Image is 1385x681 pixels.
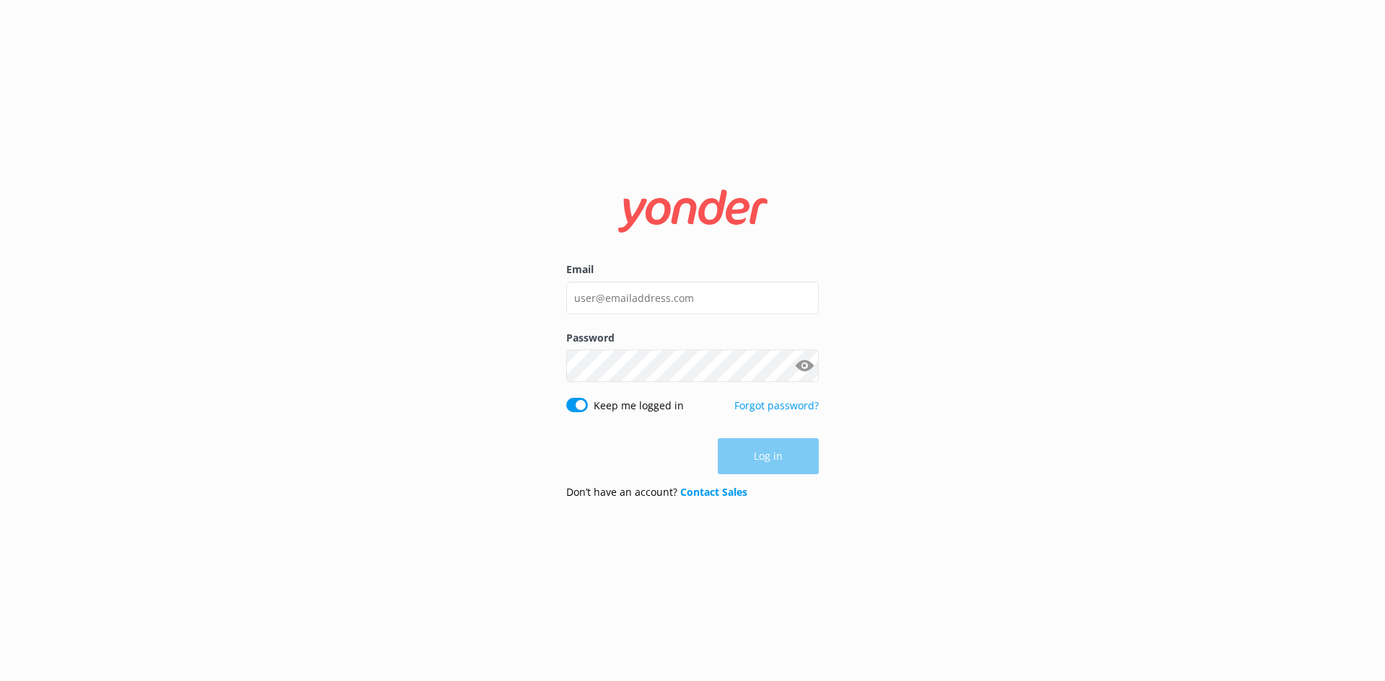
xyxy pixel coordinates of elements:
[680,485,747,499] a: Contact Sales
[566,484,747,500] p: Don’t have an account?
[566,330,819,346] label: Password
[594,398,684,414] label: Keep me logged in
[790,352,819,380] button: Show password
[734,399,819,412] a: Forgot password?
[566,262,819,277] label: Email
[566,282,819,314] input: user@emailaddress.com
